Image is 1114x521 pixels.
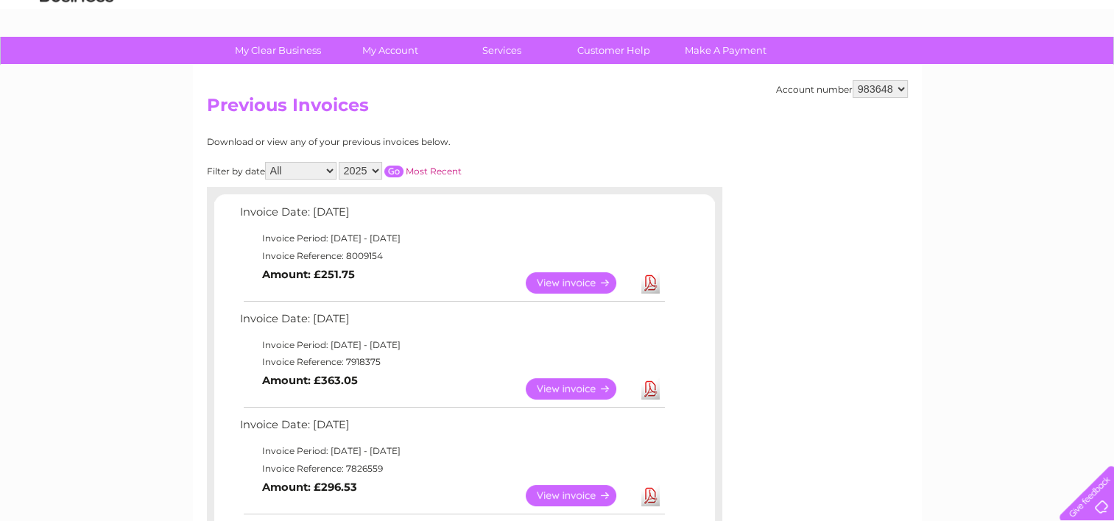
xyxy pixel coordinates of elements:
td: Invoice Date: [DATE] [236,202,667,230]
a: Download [641,485,660,506]
a: 0333 014 3131 [836,7,938,26]
a: Download [641,272,660,294]
td: Invoice Date: [DATE] [236,309,667,336]
b: Amount: £363.05 [262,374,358,387]
a: View [526,272,634,294]
a: My Clear Business [217,37,339,64]
div: Filter by date [207,162,593,180]
b: Amount: £251.75 [262,268,355,281]
td: Invoice Period: [DATE] - [DATE] [236,230,667,247]
a: Telecoms [933,63,977,74]
td: Invoice Period: [DATE] - [DATE] [236,336,667,354]
a: Water [855,63,883,74]
div: Clear Business is a trading name of Verastar Limited (registered in [GEOGRAPHIC_DATA] No. 3667643... [210,8,906,71]
td: Invoice Reference: 8009154 [236,247,667,265]
div: Download or view any of your previous invoices below. [207,137,593,147]
a: View [526,378,634,400]
a: My Account [329,37,451,64]
h2: Previous Invoices [207,95,908,123]
td: Invoice Period: [DATE] - [DATE] [236,442,667,460]
td: Invoice Reference: 7918375 [236,353,667,371]
div: Account number [776,80,908,98]
a: Download [641,378,660,400]
a: Energy [892,63,924,74]
td: Invoice Date: [DATE] [236,415,667,442]
a: Blog [986,63,1007,74]
a: Log out [1065,63,1100,74]
img: logo.png [39,38,114,83]
a: Contact [1016,63,1052,74]
a: Services [441,37,563,64]
a: View [526,485,634,506]
b: Amount: £296.53 [262,481,357,494]
a: Make A Payment [665,37,786,64]
a: Most Recent [406,166,462,177]
td: Invoice Reference: 7826559 [236,460,667,478]
a: Customer Help [553,37,674,64]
